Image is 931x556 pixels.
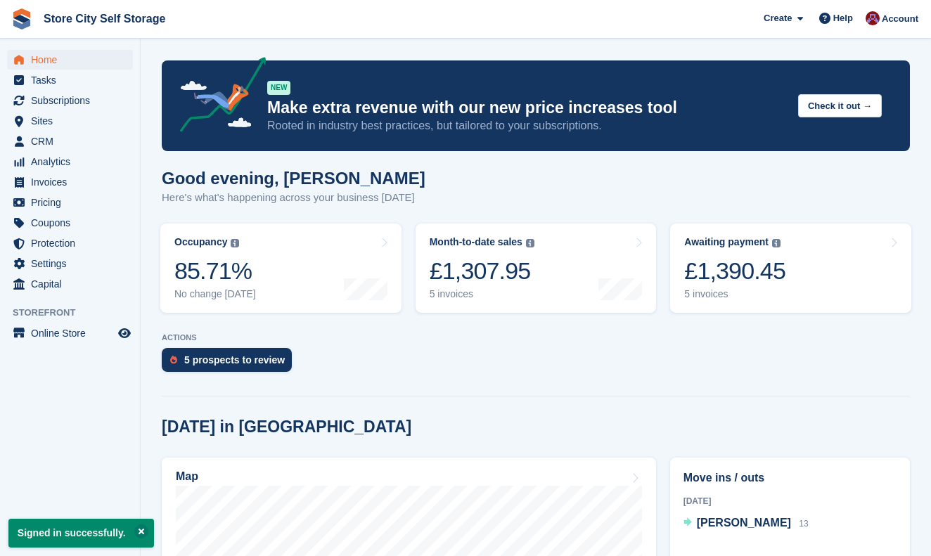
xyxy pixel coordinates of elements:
[160,224,402,313] a: Occupancy 85.71% No change [DATE]
[31,131,115,151] span: CRM
[683,470,897,486] h2: Move ins / outs
[162,348,299,379] a: 5 prospects to review
[697,517,791,529] span: [PERSON_NAME]
[7,70,133,90] a: menu
[7,131,133,151] a: menu
[430,236,522,248] div: Month-to-date sales
[31,233,115,253] span: Protection
[7,323,133,343] a: menu
[7,91,133,110] a: menu
[684,257,785,285] div: £1,390.45
[174,236,227,248] div: Occupancy
[168,57,267,137] img: price-adjustments-announcement-icon-8257ccfd72463d97f412b2fc003d46551f7dbcb40ab6d574587a9cd5c0d94...
[684,236,769,248] div: Awaiting payment
[267,81,290,95] div: NEW
[31,152,115,172] span: Analytics
[526,239,534,247] img: icon-info-grey-7440780725fd019a000dd9b08b2336e03edf1995a4989e88bcd33f0948082b44.svg
[684,288,785,300] div: 5 invoices
[162,190,425,206] p: Here's what's happening across your business [DATE]
[430,257,534,285] div: £1,307.95
[31,50,115,70] span: Home
[31,70,115,90] span: Tasks
[7,172,133,192] a: menu
[31,193,115,212] span: Pricing
[7,50,133,70] a: menu
[416,224,657,313] a: Month-to-date sales £1,307.95 5 invoices
[882,12,918,26] span: Account
[8,519,154,548] p: Signed in successfully.
[7,274,133,294] a: menu
[116,325,133,342] a: Preview store
[31,111,115,131] span: Sites
[267,98,787,118] p: Make extra revenue with our new price increases tool
[772,239,781,247] img: icon-info-grey-7440780725fd019a000dd9b08b2336e03edf1995a4989e88bcd33f0948082b44.svg
[174,288,256,300] div: No change [DATE]
[833,11,853,25] span: Help
[31,254,115,273] span: Settings
[7,152,133,172] a: menu
[31,323,115,343] span: Online Store
[7,254,133,273] a: menu
[31,91,115,110] span: Subscriptions
[31,274,115,294] span: Capital
[683,515,809,533] a: [PERSON_NAME] 13
[7,233,133,253] a: menu
[176,470,198,483] h2: Map
[430,288,534,300] div: 5 invoices
[866,11,880,25] img: John Smith
[7,193,133,212] a: menu
[38,7,171,30] a: Store City Self Storage
[162,418,411,437] h2: [DATE] in [GEOGRAPHIC_DATA]
[31,172,115,192] span: Invoices
[162,333,910,342] p: ACTIONS
[764,11,792,25] span: Create
[11,8,32,30] img: stora-icon-8386f47178a22dfd0bd8f6a31ec36ba5ce8667c1dd55bd0f319d3a0aa187defe.svg
[7,213,133,233] a: menu
[13,306,140,320] span: Storefront
[231,239,239,247] img: icon-info-grey-7440780725fd019a000dd9b08b2336e03edf1995a4989e88bcd33f0948082b44.svg
[683,495,897,507] div: [DATE]
[267,118,787,134] p: Rooted in industry best practices, but tailored to your subscriptions.
[31,213,115,233] span: Coupons
[798,94,882,117] button: Check it out →
[184,354,285,366] div: 5 prospects to review
[670,224,911,313] a: Awaiting payment £1,390.45 5 invoices
[162,169,425,188] h1: Good evening, [PERSON_NAME]
[799,519,808,529] span: 13
[170,356,177,364] img: prospect-51fa495bee0391a8d652442698ab0144808aea92771e9ea1ae160a38d050c398.svg
[174,257,256,285] div: 85.71%
[7,111,133,131] a: menu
